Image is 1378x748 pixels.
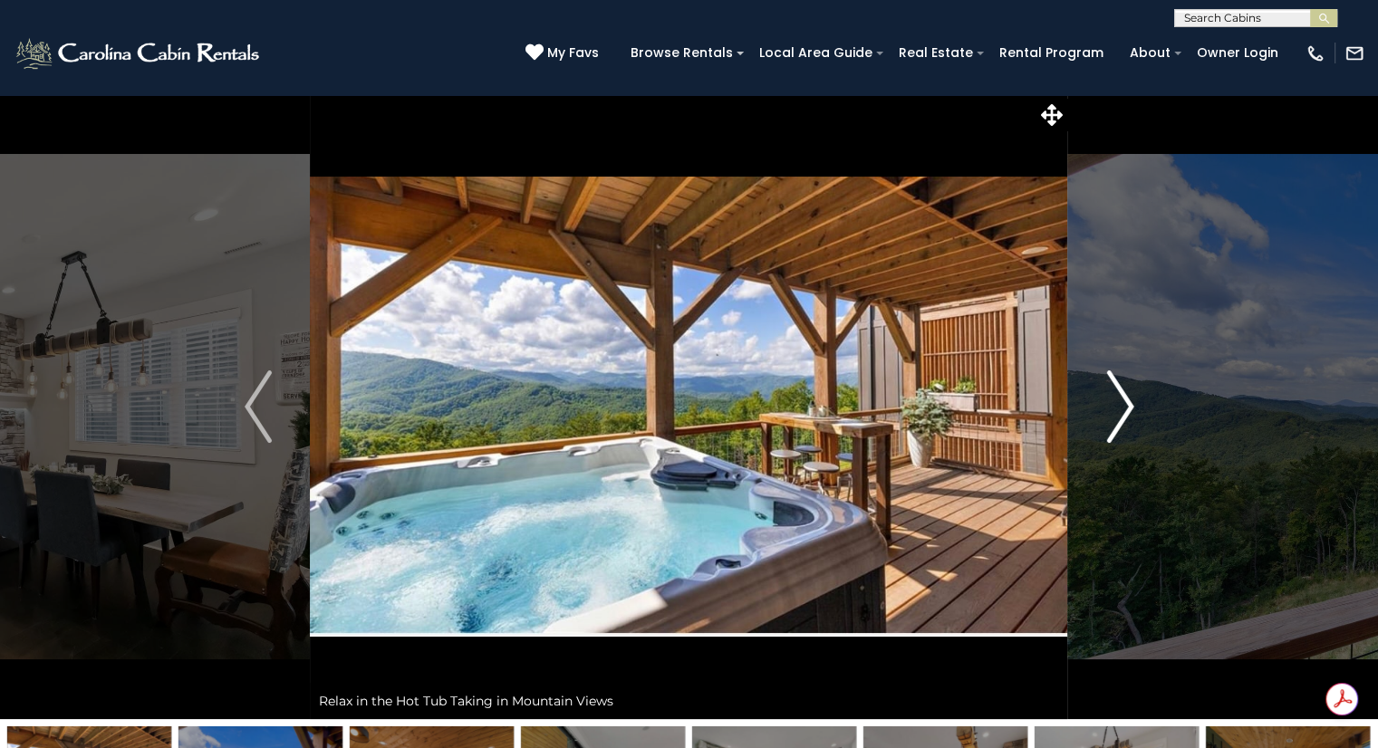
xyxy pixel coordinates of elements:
a: Rental Program [990,39,1113,67]
button: Next [1068,94,1172,719]
a: My Favs [525,43,603,63]
a: About [1121,39,1180,67]
a: Real Estate [890,39,982,67]
span: My Favs [547,43,599,62]
a: Owner Login [1188,39,1287,67]
img: White-1-2.png [14,35,265,72]
img: phone-regular-white.png [1306,43,1325,63]
img: arrow [1106,370,1133,443]
div: Relax in the Hot Tub Taking in Mountain Views [310,683,1067,719]
a: Local Area Guide [750,39,882,67]
a: Browse Rentals [622,39,742,67]
img: arrow [245,370,272,443]
img: mail-regular-white.png [1344,43,1364,63]
button: Previous [207,94,311,719]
